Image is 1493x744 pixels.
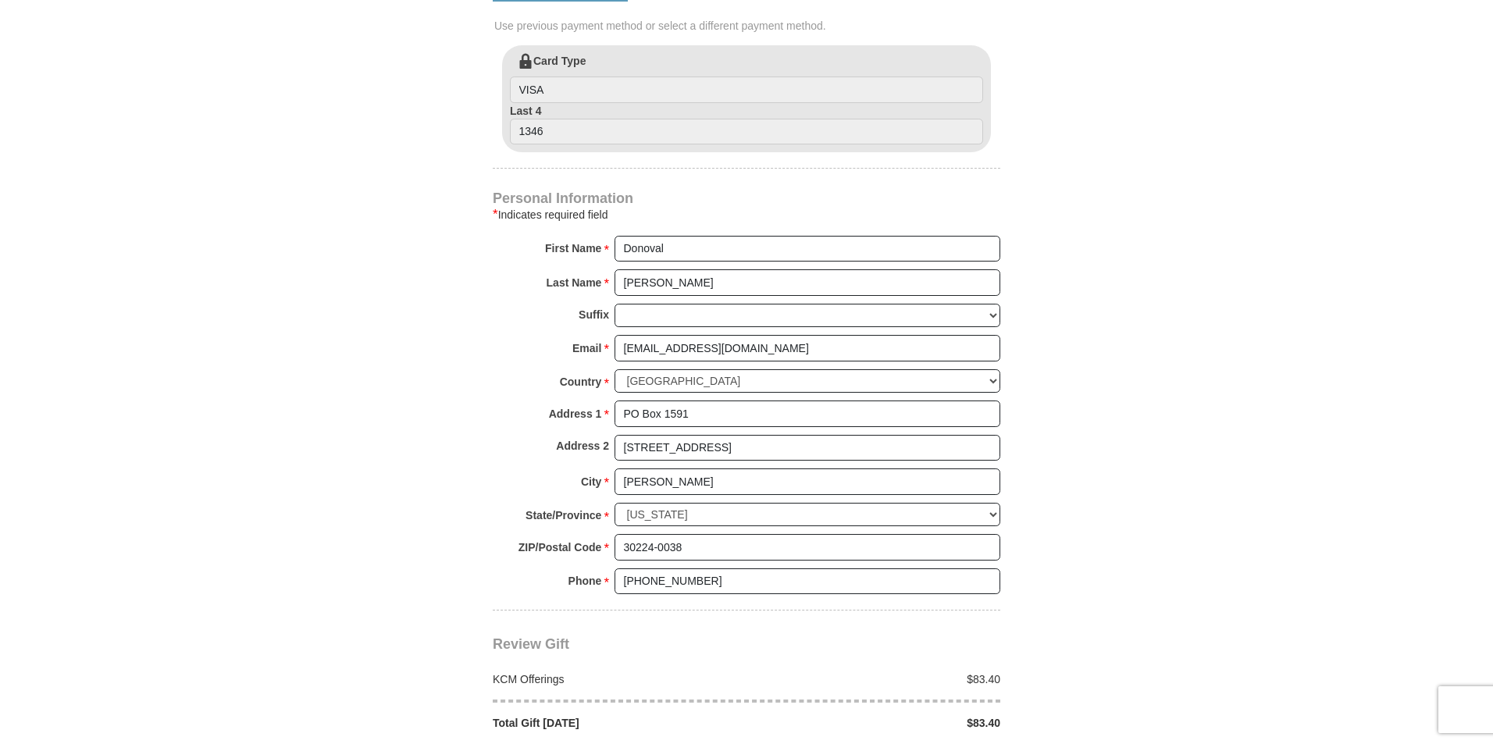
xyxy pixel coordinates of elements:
[510,119,983,145] input: Last 4
[746,715,1009,731] div: $83.40
[485,671,747,687] div: KCM Offerings
[493,205,1000,224] div: Indicates required field
[581,471,601,493] strong: City
[510,77,983,103] input: Card Type
[510,53,983,103] label: Card Type
[510,103,983,145] label: Last 4
[526,504,601,526] strong: State/Province
[494,18,1002,34] span: Use previous payment method or select a different payment method.
[545,237,601,259] strong: First Name
[485,715,747,731] div: Total Gift [DATE]
[518,536,602,558] strong: ZIP/Postal Code
[746,671,1009,687] div: $83.40
[568,570,602,592] strong: Phone
[560,371,602,393] strong: Country
[493,636,569,652] span: Review Gift
[572,337,601,359] strong: Email
[579,304,609,326] strong: Suffix
[549,403,602,425] strong: Address 1
[493,192,1000,205] h4: Personal Information
[556,435,609,457] strong: Address 2
[547,272,602,294] strong: Last Name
